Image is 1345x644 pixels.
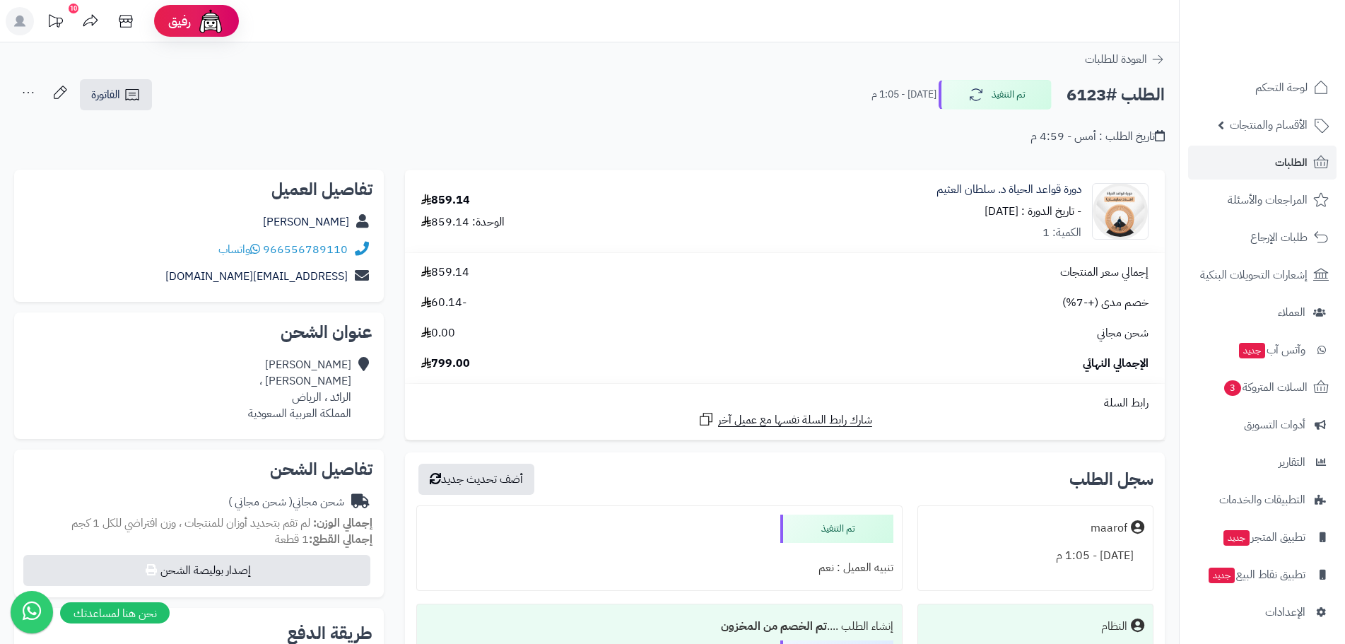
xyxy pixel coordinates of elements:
span: العودة للطلبات [1085,51,1147,68]
div: رابط السلة [411,395,1159,411]
span: التطبيقات والخدمات [1219,490,1305,510]
span: طلبات الإرجاع [1250,228,1308,247]
small: 1 قطعة [275,531,372,548]
a: لوحة التحكم [1188,71,1337,105]
a: الطلبات [1188,146,1337,180]
span: 799.00 [421,356,470,372]
a: واتساب [218,241,260,258]
div: maarof [1091,520,1127,537]
a: [EMAIL_ADDRESS][DOMAIN_NAME] [165,268,348,285]
a: تطبيق نقاط البيعجديد [1188,558,1337,592]
a: تطبيق المتجرجديد [1188,520,1337,554]
a: العملاء [1188,295,1337,329]
span: 859.14 [421,264,469,281]
span: 0.00 [421,325,455,341]
strong: إجمالي الوزن: [313,515,372,532]
span: المراجعات والأسئلة [1228,190,1308,210]
div: النظام [1101,619,1127,635]
a: طلبات الإرجاع [1188,221,1337,254]
a: شارك رابط السلة نفسها مع عميل آخر [698,411,872,428]
span: وآتس آب [1238,340,1305,360]
span: الفاتورة [91,86,120,103]
span: العملاء [1278,303,1305,322]
img: logo-2.png [1249,40,1332,69]
a: الفاتورة [80,79,152,110]
small: - تاريخ الدورة : [DATE] [985,203,1081,220]
span: أدوات التسويق [1244,415,1305,435]
div: [PERSON_NAME] [PERSON_NAME] ، الرائد ، الرياض المملكة العربية السعودية [248,357,351,421]
a: العودة للطلبات [1085,51,1165,68]
h2: طريقة الدفع [287,625,372,642]
h2: عنوان الشحن [25,324,372,341]
h3: سجل الطلب [1069,471,1153,488]
a: 966556789110 [263,241,348,258]
a: التقارير [1188,445,1337,479]
span: ( شحن مجاني ) [228,493,293,510]
button: تم التنفيذ [939,80,1052,110]
b: تم الخصم من المخزون [721,618,827,635]
span: التقارير [1279,452,1305,472]
span: الأقسام والمنتجات [1230,115,1308,135]
h2: تفاصيل العميل [25,181,372,198]
div: شحن مجاني [228,494,344,510]
button: أضف تحديث جديد [418,464,534,495]
span: لم تقم بتحديد أوزان للمنتجات ، وزن افتراضي للكل 1 كجم [71,515,310,532]
a: الإعدادات [1188,595,1337,629]
a: وآتس آبجديد [1188,333,1337,367]
a: المراجعات والأسئلة [1188,183,1337,217]
a: دورة قواعد الحياة د. سلطان العثيم [936,182,1081,198]
button: إصدار بوليصة الشحن [23,555,370,586]
div: [DATE] - 1:05 م [927,542,1144,570]
div: الكمية: 1 [1042,225,1081,241]
span: شحن مجاني [1097,325,1149,341]
h2: تفاصيل الشحن [25,461,372,478]
span: الإجمالي النهائي [1083,356,1149,372]
span: السلات المتروكة [1223,377,1308,397]
span: إجمالي سعر المنتجات [1060,264,1149,281]
img: ai-face.png [196,7,225,35]
small: [DATE] - 1:05 م [871,88,936,102]
h2: الطلب #6123 [1067,81,1165,110]
span: الإعدادات [1265,602,1305,622]
span: جديد [1239,343,1265,358]
strong: إجمالي القطع: [309,531,372,548]
span: شارك رابط السلة نفسها مع عميل آخر [718,412,872,428]
span: لوحة التحكم [1255,78,1308,98]
span: جديد [1209,568,1235,583]
span: إشعارات التحويلات البنكية [1200,265,1308,285]
span: رفيق [168,13,191,30]
a: أدوات التسويق [1188,408,1337,442]
img: 1753108250-WhatsApp%20Image%202025-07-21%20at%204.24.15%20PM-90x90.jpeg [1093,183,1148,240]
div: إنشاء الطلب .... [425,613,894,640]
span: خصم مدى (+-7%) [1062,295,1149,311]
span: تطبيق نقاط البيع [1207,565,1305,585]
div: 859.14 [421,192,470,209]
a: التطبيقات والخدمات [1188,483,1337,517]
span: الطلبات [1275,153,1308,172]
div: تاريخ الطلب : أمس - 4:59 م [1030,129,1165,145]
div: الوحدة: 859.14 [421,214,505,230]
span: 3 [1224,380,1241,396]
div: تنبيه العميل : نعم [425,554,894,582]
span: -60.14 [421,295,466,311]
div: 10 [69,4,78,13]
a: تحديثات المنصة [37,7,73,39]
span: جديد [1223,530,1250,546]
a: إشعارات التحويلات البنكية [1188,258,1337,292]
a: [PERSON_NAME] [263,213,349,230]
div: تم التنفيذ [780,515,893,543]
span: تطبيق المتجر [1222,527,1305,547]
a: السلات المتروكة3 [1188,370,1337,404]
